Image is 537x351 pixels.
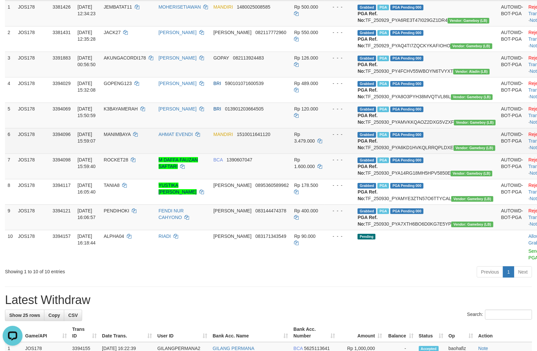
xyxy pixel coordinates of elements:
span: Marked by baohafiz [377,107,389,112]
a: AHMAT EVENDI [159,132,193,137]
a: RIADI [159,234,171,239]
span: 3394121 [53,208,71,213]
input: Search: [485,310,532,320]
span: BRI [214,81,221,86]
span: Rp 178.500 [294,183,318,188]
b: PGA Ref. No: [358,189,377,201]
td: JOS178 [16,128,50,154]
div: - - - [327,233,353,240]
span: GOPENG123 [104,81,132,86]
span: Marked by baohafiz [377,183,389,189]
span: GOPAY [214,55,229,61]
span: Grabbed [358,5,376,10]
a: GILANG PERMANA [213,346,254,351]
div: Showing 1 to 10 of 10 entries [5,266,219,275]
td: JOS178 [16,26,50,52]
span: Grabbed [358,81,376,87]
span: [PERSON_NAME] [214,208,252,213]
span: Copy 5625113641 to clipboard [304,346,330,351]
span: Vendor URL: https://dashboard.q2checkout.com/secure [448,18,489,23]
span: Vendor URL: https://dashboard.q2checkout.com/secure [451,222,493,227]
span: Grabbed [358,132,376,138]
td: 2 [5,26,16,52]
span: Grabbed [358,107,376,112]
span: Rp 90.000 [294,234,316,239]
span: CSV [68,313,78,318]
span: JACK27 [104,30,121,35]
span: K3BAYAMERAH [104,106,138,111]
div: - - - [327,4,353,10]
span: Rp 120.000 [294,106,318,111]
span: MANIMBAYA [104,132,130,137]
span: Grabbed [358,30,376,36]
td: TF_250930_PYAMYE3ZTN57O6TTYCAL [355,179,498,204]
div: - - - [327,55,353,61]
th: Status: activate to sort column ascending [416,323,446,342]
span: Copy 1510011641120 to clipboard [237,132,270,137]
span: Rp 550.000 [294,30,318,35]
label: Search: [467,310,532,320]
td: TF_250930_PYA14RG18MH5HPV5850E [355,154,498,179]
td: JOS178 [16,204,50,230]
span: 3381431 [53,30,71,35]
td: JOS178 [16,1,50,26]
span: Marked by baohafiz [377,157,389,163]
span: MANDIRI [214,4,233,10]
td: JOS178 [16,52,50,77]
td: TF_250930_PYA8O3PYH38MVQTVL86L [355,77,498,103]
td: AUTOWD-BOT-PGA [498,179,526,204]
span: BCA [293,346,303,351]
span: [DATE] 16:06:57 [77,208,96,220]
td: 5 [5,103,16,128]
b: PGA Ref. No: [358,215,377,227]
span: Vendor URL: https://dashboard.q2checkout.com/secure [453,69,490,74]
span: Copy [48,313,60,318]
span: Copy 013901203664505 to clipboard [225,106,264,111]
b: PGA Ref. No: [358,87,377,99]
span: JEMBATAT11 [104,4,132,10]
span: [DATE] 16:05:40 [77,183,96,195]
th: Date Trans.: activate to sort column ascending [99,323,155,342]
button: Open LiveChat chat widget [3,3,23,22]
span: PGA Pending [390,5,423,10]
span: Marked by baohafiz [377,5,389,10]
span: BRI [214,106,221,111]
th: Amount: activate to sort column ascending [338,323,385,342]
td: 10 [5,230,16,264]
span: Grabbed [358,183,376,189]
th: User ID: activate to sort column ascending [155,323,210,342]
span: PGA Pending [390,56,423,61]
div: - - - [327,106,353,112]
td: TF_250930_PYA7XTH6BO6D0KG7E5YP [355,204,498,230]
a: MOHERISETIAWAN [159,4,201,10]
a: Copy [44,310,64,321]
div: - - - [327,182,353,189]
b: PGA Ref. No: [358,138,377,150]
span: Copy 082117772960 to clipboard [255,30,286,35]
span: TANIA8 [104,183,120,188]
td: TF_250929_PYAQ4TI7ZQCKYKAFIOHO [355,26,498,52]
span: Grabbed [358,157,376,163]
th: Trans ID: activate to sort column ascending [70,323,99,342]
div: - - - [327,156,353,163]
a: [PERSON_NAME] [159,81,197,86]
div: - - - [327,131,353,138]
td: AUTOWD-BOT-PGA [498,26,526,52]
span: 3394096 [53,132,71,137]
b: PGA Ref. No: [358,164,377,176]
td: TF_250930_PY4FCHV55WBOYN6TVYXT [355,52,498,77]
td: 3 [5,52,16,77]
span: Rp 500.000 [294,4,318,10]
span: Vendor URL: https://dashboard.q2checkout.com/secure [451,196,493,202]
span: Marked by baohafiz [377,81,389,87]
span: Rp 400.000 [294,208,318,213]
a: [PERSON_NAME] [159,55,197,61]
span: Pending [358,234,375,240]
span: 3394029 [53,81,71,86]
td: JOS178 [16,77,50,103]
span: AKUNGACORDI178 [104,55,146,61]
span: Vendor URL: https://dashboard.q2checkout.com/secure [454,145,495,151]
span: PGA Pending [390,107,423,112]
td: AUTOWD-BOT-PGA [498,1,526,26]
td: AUTOWD-BOT-PGA [498,128,526,154]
